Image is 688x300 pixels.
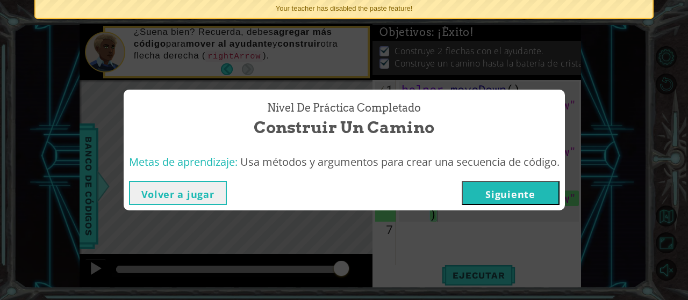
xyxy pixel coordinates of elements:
[462,181,560,205] button: Siguiente
[254,116,434,139] span: Construir un camino
[276,4,413,12] span: Your teacher has disabled the paste feature!
[267,100,421,116] span: Nivel de práctica Completado
[129,181,227,205] button: Volver a jugar
[240,155,560,169] span: Usa métodos y argumentos para crear una secuencia de código.
[129,155,238,169] span: Metas de aprendizaje:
